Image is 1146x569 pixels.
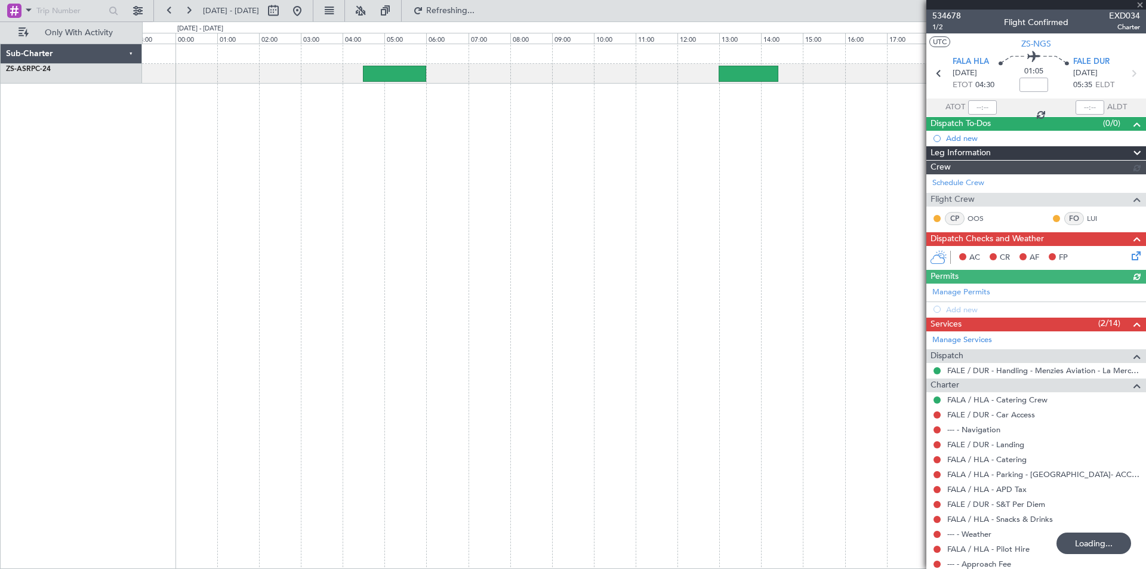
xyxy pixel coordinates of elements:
[975,79,994,91] span: 04:30
[761,33,803,44] div: 14:00
[931,232,1044,246] span: Dispatch Checks and Weather
[947,469,1140,479] a: FALA / HLA - Parking - [GEOGRAPHIC_DATA]- ACC # 1800
[1073,79,1092,91] span: 05:35
[13,23,130,42] button: Only With Activity
[426,33,468,44] div: 06:00
[259,33,301,44] div: 02:00
[1109,22,1140,32] span: Charter
[947,410,1035,420] a: FALE / DUR - Car Access
[36,2,105,20] input: Trip Number
[594,33,636,44] div: 10:00
[803,33,845,44] div: 15:00
[31,29,126,37] span: Only With Activity
[946,133,1140,143] div: Add new
[947,544,1030,554] a: FALA / HLA - Pilot Hire
[6,66,51,73] a: ZS-ASRPC-24
[887,33,929,44] div: 17:00
[1098,317,1120,330] span: (2/14)
[931,349,963,363] span: Dispatch
[932,334,992,346] a: Manage Services
[1030,252,1039,264] span: AF
[1073,56,1110,68] span: FALE DUR
[217,33,259,44] div: 01:00
[953,56,989,68] span: FALA HLA
[6,66,31,73] span: ZS-ASR
[636,33,677,44] div: 11:00
[1000,252,1010,264] span: CR
[947,425,1000,435] a: --- - Navigation
[203,5,259,16] span: [DATE] - [DATE]
[1095,79,1114,91] span: ELDT
[175,33,217,44] div: 00:00
[1056,533,1131,554] div: Loading...
[1021,38,1051,50] span: ZS-NGS
[177,24,223,34] div: [DATE] - [DATE]
[408,1,479,20] button: Refreshing...
[1004,16,1068,29] div: Flight Confirmed
[552,33,594,44] div: 09:00
[947,365,1140,376] a: FALE / DUR - Handling - Menzies Aviation - La Mercy FADN / DUR
[953,67,977,79] span: [DATE]
[953,79,972,91] span: ETOT
[1073,67,1098,79] span: [DATE]
[931,146,991,160] span: Leg Information
[931,117,991,131] span: Dispatch To-Dos
[947,499,1045,509] a: FALE / DUR - S&T Per Diem
[1103,117,1120,130] span: (0/0)
[947,395,1048,405] a: FALA / HLA - Catering Crew
[969,252,980,264] span: AC
[1109,10,1140,22] span: EXD034
[947,454,1027,465] a: FALA / HLA - Catering
[510,33,552,44] div: 08:00
[469,33,510,44] div: 07:00
[1024,66,1043,78] span: 01:05
[931,318,962,331] span: Services
[932,22,961,32] span: 1/2
[945,102,965,113] span: ATOT
[931,379,959,392] span: Charter
[426,7,476,15] span: Refreshing...
[677,33,719,44] div: 12:00
[947,514,1053,524] a: FALA / HLA - Snacks & Drinks
[384,33,426,44] div: 05:00
[929,36,950,47] button: UTC
[932,10,961,22] span: 534678
[134,33,175,44] div: 23:00
[947,559,1011,569] a: --- - Approach Fee
[343,33,384,44] div: 04:00
[1059,252,1068,264] span: FP
[301,33,343,44] div: 03:00
[719,33,761,44] div: 13:00
[1107,102,1127,113] span: ALDT
[845,33,887,44] div: 16:00
[947,529,991,539] a: --- - Weather
[947,439,1024,450] a: FALE / DUR - Landing
[947,484,1027,494] a: FALA / HLA - APD Tax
